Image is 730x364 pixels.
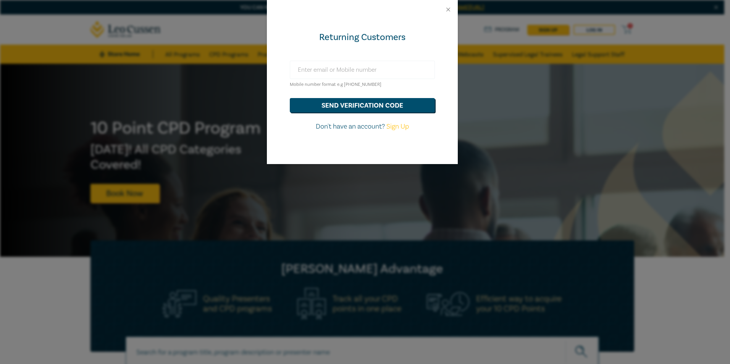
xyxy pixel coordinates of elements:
[386,122,409,131] a: Sign Up
[290,82,381,87] small: Mobile number format e.g [PHONE_NUMBER]
[290,122,435,132] p: Don't have an account?
[290,61,435,79] input: Enter email or Mobile number
[290,31,435,43] div: Returning Customers
[445,6,452,13] button: Close
[290,98,435,113] button: send verification code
